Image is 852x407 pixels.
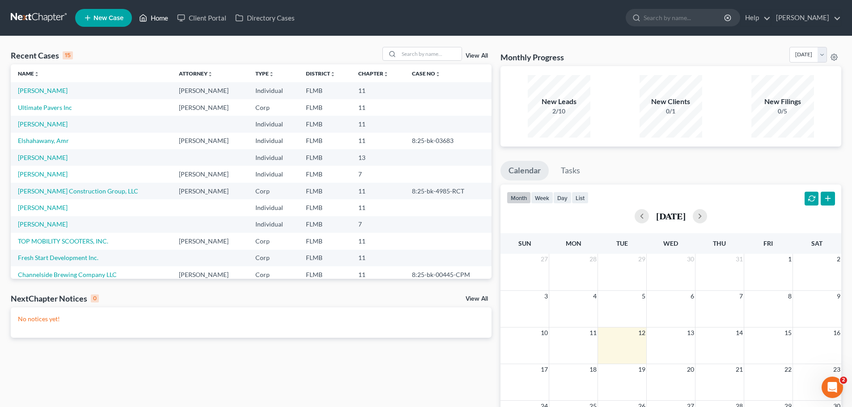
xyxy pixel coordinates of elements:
[93,15,123,21] span: New Case
[172,233,248,249] td: [PERSON_NAME]
[248,99,299,116] td: Corp
[589,254,598,264] span: 28
[248,233,299,249] td: Corp
[771,10,841,26] a: [PERSON_NAME]
[248,166,299,182] td: Individual
[531,192,553,204] button: week
[399,47,462,60] input: Search by name...
[540,364,549,375] span: 17
[248,149,299,166] td: Individual
[172,99,248,116] td: [PERSON_NAME]
[405,133,492,149] td: 8:25-bk-03683
[751,97,814,107] div: New Filings
[172,266,248,283] td: [PERSON_NAME]
[231,10,299,26] a: Directory Cases
[741,10,771,26] a: Help
[11,50,73,61] div: Recent Cases
[18,237,108,245] a: TOP MOBILITY SCOOTERS, INC.
[351,166,405,182] td: 7
[507,192,531,204] button: month
[840,377,847,384] span: 2
[405,266,492,283] td: 8:25-bk-00445-CPM
[640,107,702,116] div: 0/1
[18,170,68,178] a: [PERSON_NAME]
[299,149,351,166] td: FLMB
[18,204,68,211] a: [PERSON_NAME]
[351,250,405,266] td: 11
[18,187,138,195] a: [PERSON_NAME] Construction Group, LLC
[616,239,628,247] span: Tue
[18,137,69,144] a: Elshahawany, Amr
[832,364,841,375] span: 23
[572,192,589,204] button: list
[299,250,351,266] td: FLMB
[540,327,549,338] span: 10
[787,254,793,264] span: 1
[663,239,678,247] span: Wed
[248,183,299,199] td: Corp
[644,9,725,26] input: Search by name...
[248,250,299,266] td: Corp
[735,254,744,264] span: 31
[784,327,793,338] span: 15
[686,364,695,375] span: 20
[208,71,213,77] i: unfold_more
[656,211,686,221] h2: [DATE]
[299,183,351,199] td: FLMB
[18,254,98,261] a: Fresh Start Development Inc.
[500,52,564,63] h3: Monthly Progress
[172,133,248,149] td: [PERSON_NAME]
[836,291,841,302] span: 9
[641,291,646,302] span: 5
[299,216,351,233] td: FLMB
[351,233,405,249] td: 11
[500,161,549,180] a: Calendar
[589,327,598,338] span: 11
[690,291,695,302] span: 6
[832,327,841,338] span: 16
[637,364,646,375] span: 19
[172,166,248,182] td: [PERSON_NAME]
[640,97,702,107] div: New Clients
[518,239,531,247] span: Sun
[528,107,590,116] div: 2/10
[299,99,351,116] td: FLMB
[735,327,744,338] span: 14
[592,291,598,302] span: 4
[383,71,389,77] i: unfold_more
[686,327,695,338] span: 13
[179,70,213,77] a: Attorneyunfold_more
[637,254,646,264] span: 29
[405,183,492,199] td: 8:25-bk-4985-RCT
[735,364,744,375] span: 21
[299,133,351,149] td: FLMB
[299,116,351,132] td: FLMB
[351,199,405,216] td: 11
[713,239,726,247] span: Thu
[18,120,68,128] a: [PERSON_NAME]
[553,192,572,204] button: day
[63,51,73,59] div: 15
[34,71,39,77] i: unfold_more
[351,116,405,132] td: 11
[351,183,405,199] td: 11
[306,70,335,77] a: Districtunfold_more
[466,296,488,302] a: View All
[351,266,405,283] td: 11
[18,315,484,323] p: No notices yet!
[351,133,405,149] td: 11
[173,10,231,26] a: Client Portal
[18,271,117,278] a: Channelside Brewing Company LLC
[299,233,351,249] td: FLMB
[248,216,299,233] td: Individual
[466,53,488,59] a: View All
[18,220,68,228] a: [PERSON_NAME]
[351,99,405,116] td: 11
[351,82,405,99] td: 11
[248,116,299,132] td: Individual
[836,254,841,264] span: 2
[435,71,441,77] i: unfold_more
[528,97,590,107] div: New Leads
[351,216,405,233] td: 7
[299,82,351,99] td: FLMB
